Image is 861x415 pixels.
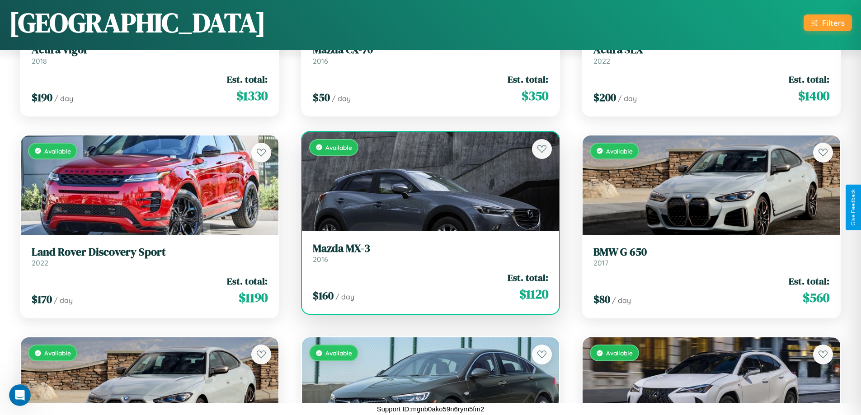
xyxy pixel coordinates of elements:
span: / day [612,296,631,305]
span: $ 560 [803,289,829,307]
iframe: Intercom live chat [9,384,31,406]
button: Filters [804,14,852,31]
span: Est. total: [227,275,268,288]
a: Land Rover Discovery Sport2022 [32,246,268,268]
span: Est. total: [508,271,548,284]
span: / day [618,94,637,103]
h3: Mazda MX-3 [313,242,549,255]
span: / day [332,94,351,103]
a: Acura SLX2022 [593,43,829,65]
span: $ 50 [313,90,330,105]
span: 2017 [593,258,608,267]
span: Est. total: [508,73,548,86]
span: / day [54,296,73,305]
span: Est. total: [227,73,268,86]
span: $ 80 [593,292,610,307]
span: $ 170 [32,292,52,307]
span: 2016 [313,255,328,264]
span: 2016 [313,56,328,65]
span: Available [44,147,71,155]
a: Mazda MX-32016 [313,242,549,264]
span: Available [325,144,352,151]
span: $ 1120 [519,285,548,303]
h3: Acura SLX [593,43,829,56]
p: Support ID: mgnb0ako59n6rym5fm2 [377,403,485,415]
span: 2022 [593,56,610,65]
span: / day [54,94,73,103]
span: $ 350 [522,87,548,105]
span: $ 1400 [798,87,829,105]
span: $ 1190 [239,289,268,307]
span: 2018 [32,56,47,65]
span: $ 200 [593,90,616,105]
a: BMW G 6502017 [593,246,829,268]
div: Filters [822,18,845,28]
span: Est. total: [789,275,829,288]
span: $ 190 [32,90,52,105]
h3: Acura Vigor [32,43,268,56]
span: $ 160 [313,288,334,303]
div: Give Feedback [850,189,856,226]
span: $ 1330 [236,87,268,105]
a: Mazda CX-702016 [313,43,549,65]
span: Est. total: [789,73,829,86]
h3: Land Rover Discovery Sport [32,246,268,259]
span: Available [325,349,352,357]
h3: BMW G 650 [593,246,829,259]
a: Acura Vigor2018 [32,43,268,65]
span: 2022 [32,258,48,267]
h3: Mazda CX-70 [313,43,549,56]
span: Available [44,349,71,357]
span: Available [606,147,633,155]
span: Available [606,349,633,357]
h1: [GEOGRAPHIC_DATA] [9,4,266,41]
span: / day [335,292,354,301]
